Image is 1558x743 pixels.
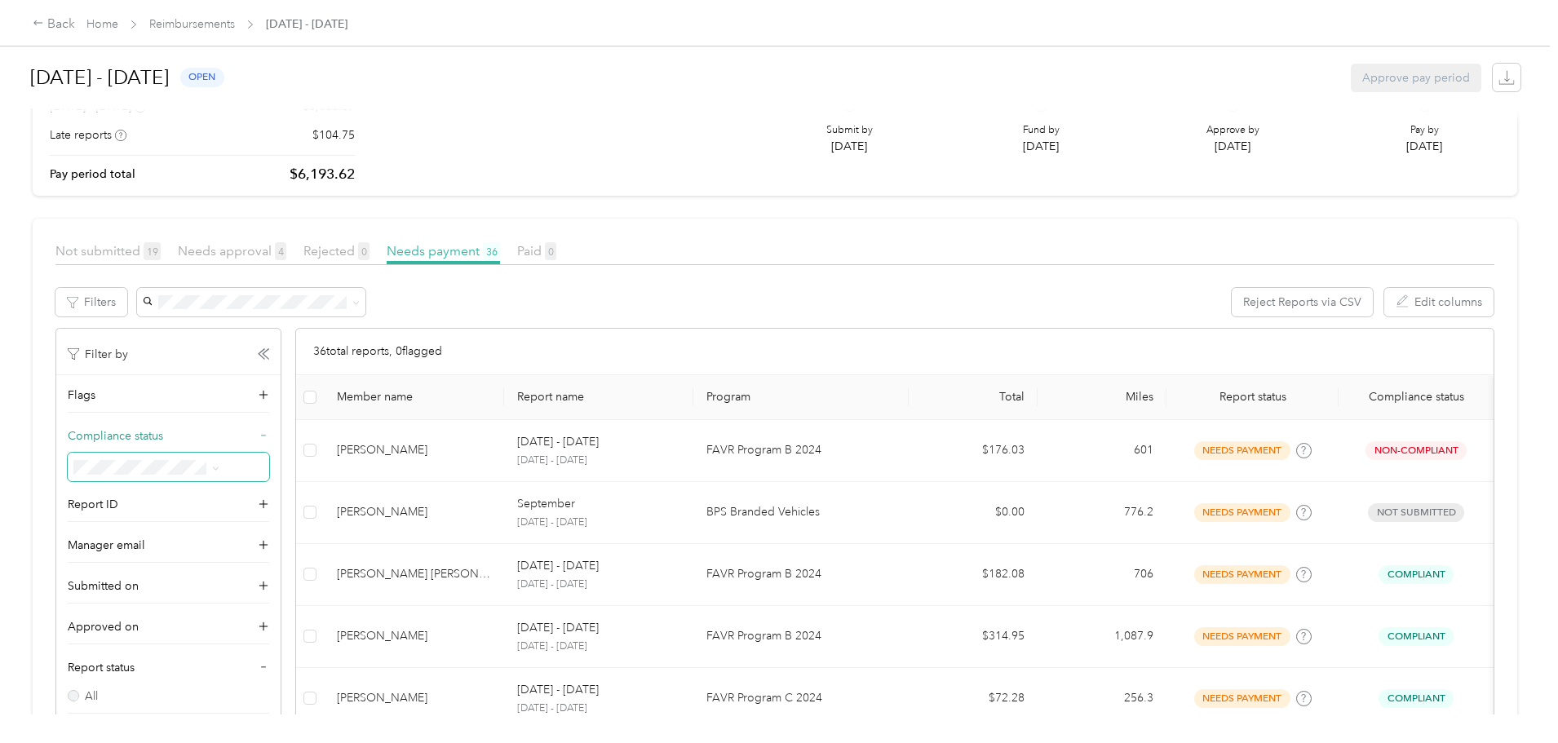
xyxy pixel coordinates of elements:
p: Pay by [1406,123,1442,138]
span: 0 [545,242,556,260]
span: Report ID [68,496,118,513]
p: [DATE] - [DATE] [517,557,599,575]
span: Manager email [68,537,145,554]
td: 256.3 [1038,668,1166,730]
a: Home [86,17,118,31]
span: Non-Compliant [1365,441,1467,460]
div: Total [922,390,1025,404]
p: [DATE] [826,138,873,155]
td: $0.00 [909,482,1038,544]
p: [DATE] - [DATE] [517,515,680,530]
div: [PERSON_NAME] [337,441,491,459]
span: Compliant [1379,627,1454,646]
div: [PERSON_NAME] [337,627,491,645]
span: Approved on [68,618,139,635]
span: 4 [275,242,286,260]
span: needs payment [1194,627,1290,646]
iframe: Everlance-gr Chat Button Frame [1467,652,1558,743]
p: September [517,495,575,513]
h1: [DATE] - [DATE] [30,58,169,97]
td: 776.2 [1038,482,1166,544]
td: FAVR Program B 2024 [693,606,909,668]
td: $72.28 [909,668,1038,730]
div: Miles [1051,390,1153,404]
p: FAVR Program B 2024 [706,441,896,459]
button: Reject Reports via CSV [1232,288,1373,316]
p: Approve by [1206,123,1259,138]
td: 1,087.9 [1038,606,1166,668]
span: [DATE] - [DATE] [266,15,347,33]
div: 36 total reports, 0 flagged [296,329,1494,375]
span: Report status [68,659,135,676]
p: [DATE] - [DATE] [517,639,680,654]
span: 0 [358,242,370,260]
p: FAVR Program B 2024 [706,565,896,583]
span: Flags [68,387,95,404]
p: [DATE] - [DATE] [517,681,599,699]
td: 706 [1038,544,1166,606]
button: Filters [55,288,127,316]
span: 19 [144,242,161,260]
span: needs payment [1194,565,1290,584]
p: FAVR Program C 2024 [706,689,896,707]
span: Not submitted [55,243,161,259]
span: Rejected [303,243,370,259]
div: Back [33,15,75,34]
span: needs payment [1194,503,1290,522]
span: Needs payment [387,243,500,259]
th: Program [693,375,909,420]
p: Filter by [68,346,128,363]
td: BPS Branded Vehicles [693,482,909,544]
p: [DATE] [1206,138,1259,155]
p: FAVR Program B 2024 [706,627,896,645]
div: Late reports [50,126,126,144]
p: [DATE] [1406,138,1442,155]
td: FAVR Program C 2024 [693,668,909,730]
span: Report status [1180,390,1326,404]
span: Compliant [1379,689,1454,708]
td: 601 [1038,420,1166,482]
p: [DATE] - [DATE] [517,453,680,468]
p: [DATE] - [DATE] [517,433,599,451]
p: [DATE] - [DATE] [517,577,680,592]
label: All [68,688,269,705]
a: Reimbursements [149,17,235,31]
p: [DATE] [1023,138,1060,155]
div: [PERSON_NAME] [337,689,491,707]
span: needs payment [1194,689,1290,708]
p: $6,193.62 [290,164,355,184]
p: Pay period total [50,166,135,183]
p: Submit by [826,123,873,138]
td: $182.08 [909,544,1038,606]
button: Edit columns [1384,288,1494,316]
span: Compliant [1379,565,1454,584]
span: Paid [517,243,556,259]
span: Needs approval [178,243,286,259]
th: Report name [504,375,693,420]
th: Member name [324,375,504,420]
td: $176.03 [909,420,1038,482]
span: Not submitted [1368,503,1464,522]
p: [DATE] - [DATE] [517,701,680,716]
p: [DATE] - [DATE] [517,619,599,637]
span: Submitted on [68,577,139,595]
span: needs payment [1194,441,1290,460]
span: Compliance status [1352,390,1481,404]
span: open [180,68,224,86]
span: 36 [483,242,500,260]
span: Compliance status [68,427,163,444]
div: [PERSON_NAME] [PERSON_NAME] [337,565,491,583]
p: $104.75 [312,126,355,144]
div: [PERSON_NAME] [337,503,491,521]
td: FAVR Program B 2024 [693,420,909,482]
div: Member name [337,390,491,404]
td: $314.95 [909,606,1038,668]
p: Fund by [1023,123,1060,138]
p: BPS Branded Vehicles [706,503,896,521]
td: FAVR Program B 2024 [693,544,909,606]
